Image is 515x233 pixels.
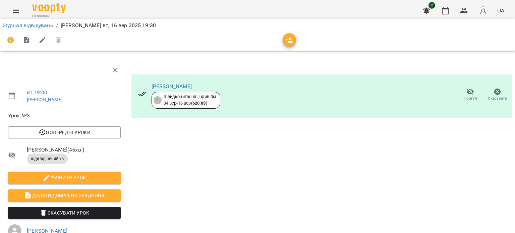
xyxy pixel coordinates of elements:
[428,2,435,9] span: 2
[3,21,512,30] nav: breadcrumb
[8,112,121,120] span: Урок №3
[191,101,207,106] b: ( 620.8 $ )
[61,21,156,30] p: [PERSON_NAME] вт, 16 вер 2025 19:30
[464,96,477,101] span: Прогул
[8,126,121,138] button: Попередні уроки
[484,85,511,104] button: Скасувати
[56,21,58,30] li: /
[8,207,121,219] button: Скасувати Урок
[27,156,68,162] span: індивід шч 45 хв
[8,3,24,19] button: Menu
[32,3,66,13] img: Voopty Logo
[152,83,192,90] a: [PERSON_NAME]
[13,174,115,182] span: Змінити урок
[495,4,507,17] button: UA
[13,128,115,136] span: Попередні уроки
[13,209,115,217] span: Скасувати Урок
[27,146,121,154] span: [PERSON_NAME] ( 45 хв. )
[478,6,488,15] img: avatar_s.png
[27,89,47,96] a: вт , 19:00
[8,189,121,201] button: Додати домашнє завдання
[488,96,507,101] span: Скасувати
[32,14,66,18] span: For Business
[3,22,53,28] a: Журнал відвідувань
[13,191,115,199] span: Додати домашнє завдання
[8,172,121,184] button: Змінити урок
[497,7,504,14] span: UA
[457,85,484,104] button: Прогул
[27,97,63,102] a: [PERSON_NAME]
[154,96,162,104] div: 5
[164,94,216,106] div: Швидкочитання: Індив 3м 04 вер - 16 вер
